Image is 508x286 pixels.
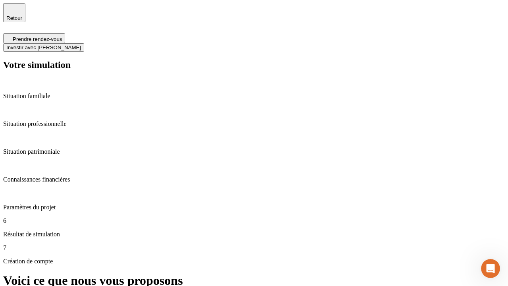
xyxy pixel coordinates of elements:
p: Connaissances financières [3,176,505,183]
button: Investir avec [PERSON_NAME] [3,43,84,52]
p: Situation patrimoniale [3,148,505,155]
p: 7 [3,244,505,251]
p: Création de compte [3,258,505,265]
p: Situation professionnelle [3,120,505,128]
p: 6 [3,217,505,224]
span: Retour [6,15,22,21]
span: Investir avec [PERSON_NAME] [6,44,81,50]
button: Retour [3,3,25,22]
p: Paramètres du projet [3,204,505,211]
p: Situation familiale [3,93,505,100]
p: Résultat de simulation [3,231,505,238]
h2: Votre simulation [3,60,505,70]
span: Prendre rendez-vous [13,36,62,42]
button: Prendre rendez-vous [3,33,65,43]
iframe: Intercom live chat [481,259,500,278]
